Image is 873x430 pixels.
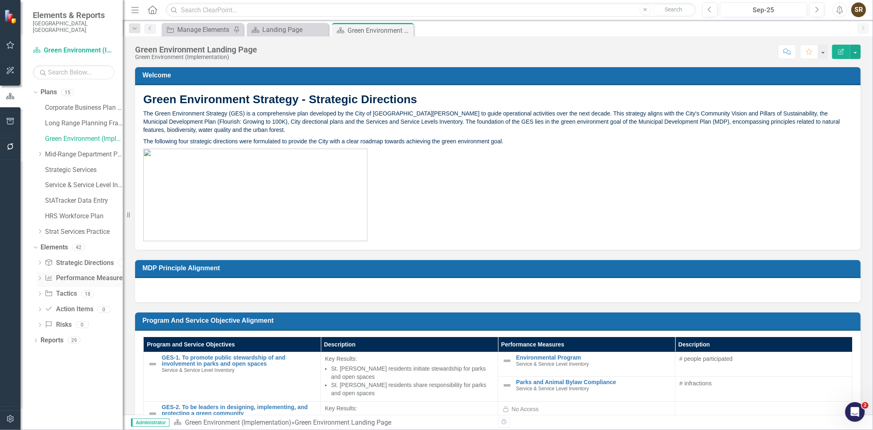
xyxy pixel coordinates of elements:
[45,258,113,268] a: Strategic Directions
[148,359,158,369] img: Not Defined
[162,355,316,367] a: GES-1. To promote public stewardship of and involvement in parks and open spaces
[135,54,257,60] div: Green Environment (Implementation)
[502,380,512,390] img: Not Defined
[295,419,391,426] div: Green Environment Landing Page
[516,386,589,392] span: Service & Service Level Inventory
[45,103,123,113] a: Corporate Business Plan ([DATE]-[DATE])
[845,402,865,422] iframe: Intercom live chat
[81,290,94,297] div: 18
[164,25,231,35] a: Manage Elements
[675,352,853,377] td: Double-Click to Edit
[249,25,327,35] a: Landing Page
[33,20,115,34] small: [GEOGRAPHIC_DATA], [GEOGRAPHIC_DATA]
[72,244,85,251] div: 42
[325,404,494,412] p: Key Results:
[162,367,235,373] span: Service & Service Level Inventory
[76,321,89,328] div: 0
[653,4,694,16] button: Search
[45,227,123,237] a: Strat Services Practice
[502,356,512,366] img: Not Defined
[143,136,853,147] p: The following four strategic directions were formulated to provide the City with a clear roadmap ...
[4,9,18,23] img: ClearPoint Strategy
[498,377,675,402] td: Double-Click to Edit Right Click for Context Menu
[142,71,856,79] h3: Welcome
[142,264,856,272] h3: MDP Principle Alignment
[45,289,77,299] a: Tactics
[118,259,131,266] div: 4
[97,306,111,313] div: 0
[33,65,115,79] input: Search Below...
[45,119,123,128] a: Long Range Planning Framework
[144,352,321,401] td: Double-Click to Edit Right Click for Context Menu
[679,380,712,387] span: # infractions
[720,2,807,17] button: Sep-25
[512,405,539,413] div: No Access
[143,109,853,136] p: The Green Environment Strategy (GES) is a comprehensive plan developed by the City of [GEOGRAPHIC...
[143,93,417,106] strong: Green Environment Strategy - Strategic Directions
[45,320,71,330] a: Risks
[174,418,492,428] div: »
[347,25,412,36] div: Green Environment Landing Page
[177,25,231,35] div: Manage Elements
[45,165,123,175] a: Strategic Services
[262,25,327,35] div: Landing Page
[331,364,494,381] li: St. [PERSON_NAME] residents initiate stewardship for parks and open spaces
[33,10,115,20] span: Elements & Reports
[41,336,63,345] a: Reports
[166,3,696,17] input: Search ClearPoint...
[41,88,57,97] a: Plans
[45,181,123,190] a: Service & Service Level Inventory
[148,409,158,419] img: Not Defined
[516,355,671,361] a: Environmental Program
[498,352,675,377] td: Double-Click to Edit Right Click for Context Menu
[131,419,169,427] span: Administrator
[723,5,804,15] div: Sep-25
[331,381,494,397] li: St. [PERSON_NAME] residents share responsibility for parks and open spaces
[862,402,868,409] span: 2
[45,305,93,314] a: Action Items
[45,212,123,221] a: HRS Workforce Plan
[679,355,848,363] p: # people participated
[851,2,866,17] button: SR
[135,45,257,54] div: Green Environment Landing Page
[321,352,498,401] td: Double-Click to Edit
[143,149,368,241] img: mceclip0%20v3.png
[61,89,74,96] div: 15
[33,46,115,55] a: Green Environment (Implementation)
[516,379,671,385] a: Parks and Animal Bylaw Compliance
[45,196,123,206] a: StATracker Data Entry
[162,404,316,417] a: GES-2. To be leaders in designing, implementing, and protecting a green community
[68,337,81,344] div: 29
[41,243,68,252] a: Elements
[45,274,126,283] a: Performance Measures
[665,6,682,13] span: Search
[142,317,856,324] h3: Program and Service Objective Alignment
[516,361,589,367] span: Service & Service Level Inventory
[185,419,291,426] a: Green Environment (Implementation)
[325,355,494,363] p: Key Results:
[45,134,123,144] a: Green Environment (Implementation)
[675,377,853,402] td: Double-Click to Edit
[45,150,123,159] a: Mid-Range Department Plans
